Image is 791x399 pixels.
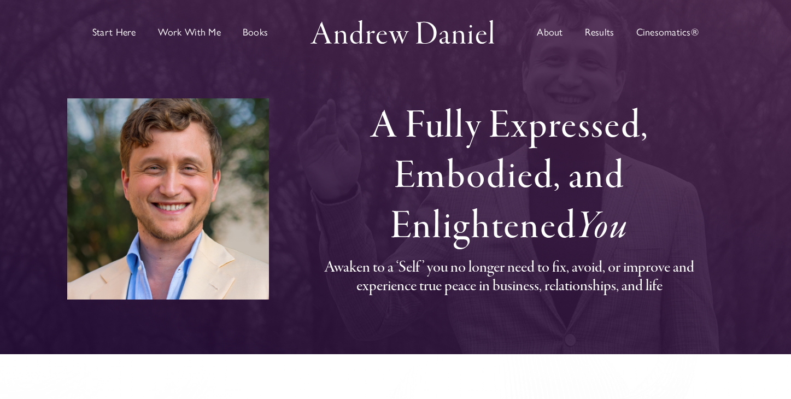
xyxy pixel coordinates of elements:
[92,2,136,62] a: Start Here
[307,17,498,47] img: Andrew Daniel Logo
[67,98,268,300] img: andrew-daniel-2023–3‑headshot-50
[295,259,723,296] h3: Awaken to a ‘Self’ you no longer need to fix, avoid, or improve and experience true peace in busi...
[537,2,563,62] a: About
[158,2,221,62] a: Work with Andrew in groups or private sessions
[243,2,268,62] a: Discover books written by Andrew Daniel
[243,27,268,37] span: Books
[158,27,221,37] span: Work With Me
[92,27,136,37] span: Start Here
[585,2,614,62] a: Results
[585,27,614,37] span: Results
[636,2,699,62] a: Cinesomatics®
[295,102,723,253] h1: A Fully Expressed, Embodied, and Enlightened
[537,27,563,37] span: About
[636,27,699,37] span: Cinesomatics®
[576,202,628,253] em: You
